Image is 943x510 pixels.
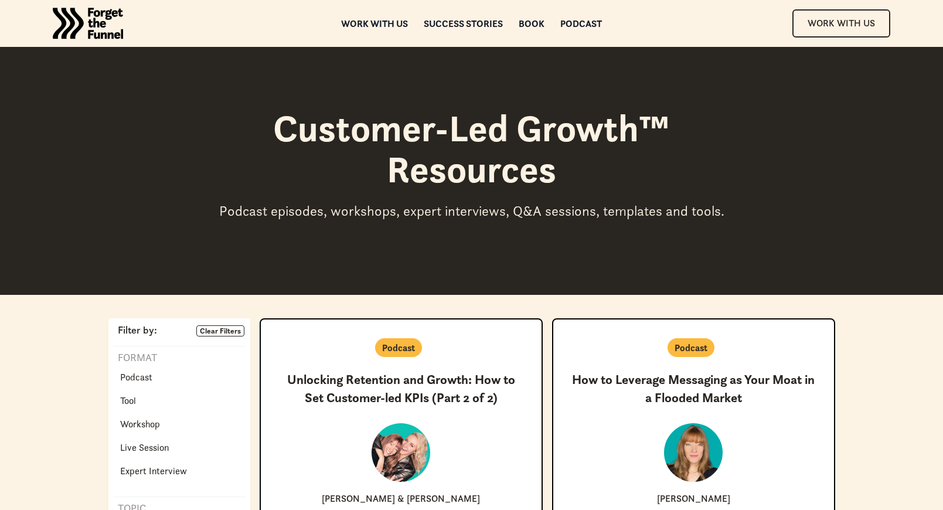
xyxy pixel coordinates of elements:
[120,370,152,384] p: Podcast
[424,19,503,28] a: Success Stories
[120,417,160,431] p: Workshop
[113,368,159,386] a: Podcast
[322,494,480,503] p: [PERSON_NAME] & [PERSON_NAME]
[120,464,187,478] p: Expert Interview
[675,341,707,355] p: Podcast
[519,19,544,28] a: Book
[113,351,157,365] p: Format
[382,341,415,355] p: Podcast
[113,325,157,336] p: Filter by:
[113,414,167,433] a: Workshop
[196,325,244,337] a: Clear Filters
[657,494,730,503] p: [PERSON_NAME]
[113,461,194,480] a: Expert Interview
[341,19,408,28] a: Work with us
[280,371,523,407] h3: Unlocking Retention and Growth: How to Set Customer-led KPIs (Part 2 of 2)
[113,391,143,410] a: Tool
[572,371,815,407] h3: How to Leverage Messaging as Your Moat in a Flooded Market
[792,9,890,37] a: Work With Us
[560,19,602,28] a: Podcast
[208,108,736,191] h1: Customer-Led Growth™ Resources
[120,393,136,407] p: Tool
[113,438,176,457] a: Live Session
[120,440,169,454] p: Live Session
[208,202,736,220] div: Podcast episodes, workshops, expert interviews, Q&A sessions, templates and tools.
